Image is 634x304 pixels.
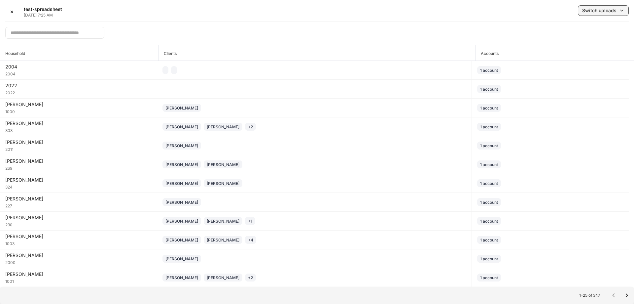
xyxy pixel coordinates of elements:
div: 1 account [480,124,498,130]
div: [PERSON_NAME] [165,124,198,130]
div: 227 [5,202,152,209]
div: [PERSON_NAME] [5,271,152,278]
div: [PERSON_NAME] [5,252,152,259]
div: 2004 [5,70,152,77]
div: [PERSON_NAME] [5,101,152,108]
div: [PERSON_NAME] [165,275,198,281]
button: ✕ [5,5,18,19]
div: [PERSON_NAME] [165,218,198,224]
div: 1 account [480,256,498,262]
div: 1 account [480,86,498,92]
div: + 4 [248,237,253,243]
div: [PERSON_NAME] [207,124,239,130]
div: 2000 [5,259,152,265]
div: [PERSON_NAME] [165,199,198,205]
div: + 2 [248,124,253,130]
div: Switch uploads [582,7,616,14]
div: [PERSON_NAME] [5,158,152,164]
div: 1 account [480,143,498,149]
div: [PERSON_NAME] [5,214,152,221]
div: 2011 [5,146,152,152]
div: 1 account [480,161,498,168]
button: Switch uploads [578,5,629,16]
div: [PERSON_NAME] [165,180,198,187]
div: 1 account [480,180,498,187]
div: 290 [5,221,152,228]
div: 269 [5,164,152,171]
div: [PERSON_NAME] [165,256,198,262]
div: [PERSON_NAME] [5,195,152,202]
div: [PERSON_NAME] [207,180,239,187]
div: [PERSON_NAME] [165,237,198,243]
div: [PERSON_NAME] [207,218,239,224]
div: [PERSON_NAME] [5,233,152,240]
div: 1 account [480,218,498,224]
span: Accounts [475,45,634,61]
div: [PERSON_NAME] [5,177,152,183]
div: 1003 [5,240,152,246]
div: [PERSON_NAME] [165,143,198,149]
div: 1 account [480,67,498,73]
div: 303 [5,127,152,133]
span: Clients [158,45,475,61]
div: + 1 [248,218,252,224]
div: [PERSON_NAME] [5,139,152,146]
p: [DATE] 7:25 AM [24,13,62,18]
div: 1 account [480,199,498,205]
div: 1 account [480,105,498,111]
button: Go to next page [620,289,633,302]
div: [PERSON_NAME] [165,105,198,111]
div: 2022 [5,82,152,89]
div: 1001 [5,278,152,284]
div: [PERSON_NAME] [207,237,239,243]
div: ✕ [10,9,14,15]
div: 324 [5,183,152,190]
div: + 2 [248,275,253,281]
div: [PERSON_NAME] [5,120,152,127]
div: 2004 [5,64,152,70]
h5: test-spreadsheet [24,6,62,13]
div: [PERSON_NAME] [207,161,239,168]
div: 2022 [5,89,152,96]
div: 1 account [480,237,498,243]
div: [PERSON_NAME] [165,161,198,168]
h6: Accounts [475,50,499,57]
div: [PERSON_NAME] [207,275,239,281]
h6: Clients [158,50,177,57]
div: 1000 [5,108,152,114]
p: 1–25 of 347 [579,293,600,298]
div: 1 account [480,275,498,281]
